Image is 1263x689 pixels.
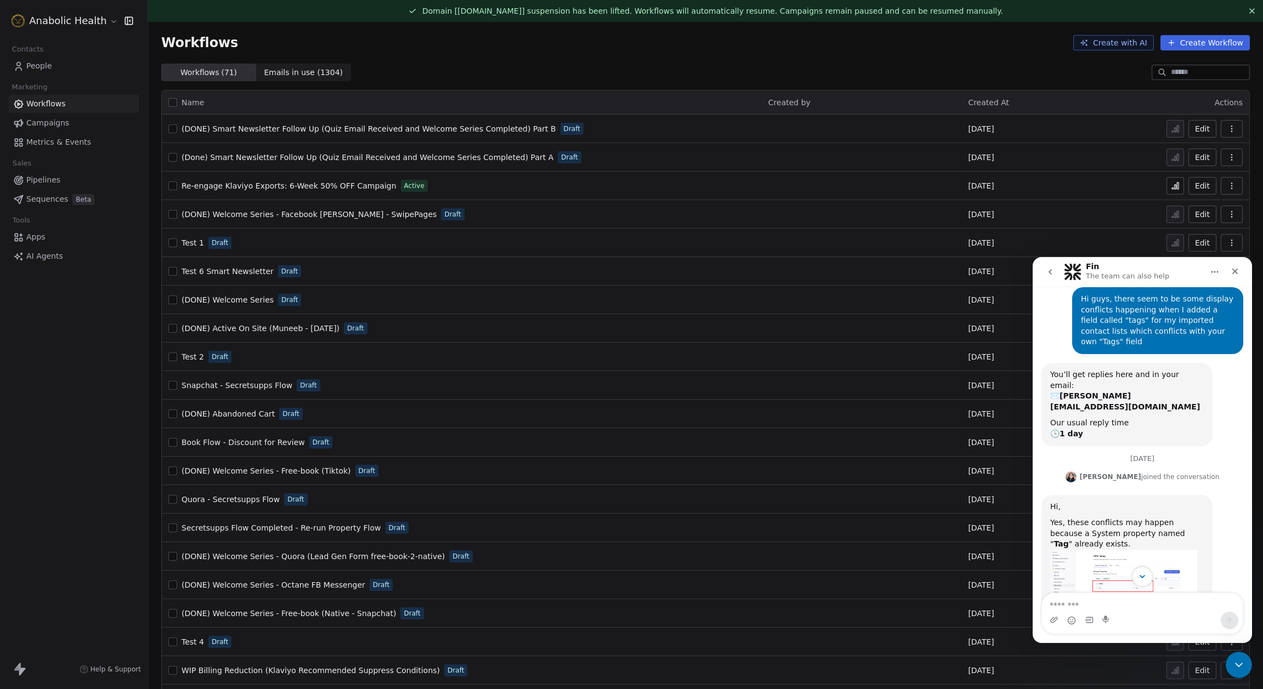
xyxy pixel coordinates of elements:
span: Draft [347,323,364,333]
a: SequencesBeta [9,190,139,208]
span: Sequences [26,193,68,205]
span: [DATE] [968,608,994,619]
a: (DONE) Welcome Series [182,294,274,305]
span: Draft [444,209,461,219]
button: Scroll to bottom [99,309,120,329]
span: Test 1 [182,238,204,247]
span: (DONE) Welcome Series - Quora (Lead Gen Form free-book-2-native) [182,552,445,561]
span: Workflows [26,98,66,110]
div: Yes, these conflicts may happen because a System property named " " already exists. [18,260,171,293]
a: Test 1 [182,237,204,248]
a: Edit [1188,206,1216,223]
span: Draft [452,551,469,561]
span: Draft [313,437,329,447]
span: Book Flow - Discount for Review [182,438,305,447]
img: Anabolic-Health-Icon-192.png [12,14,25,27]
span: Draft [448,665,464,675]
button: Start recording [70,358,78,367]
span: Draft [281,295,298,305]
span: Draft [212,637,228,647]
a: Quora - Secretsupps Flow [182,494,280,505]
a: (DONE) Smart Newsletter Follow Up (Quiz Email Received and Welcome Series Completed) Part B [182,123,556,134]
a: (DONE) Welcome Series - Octane FB Messenger [182,579,365,590]
button: Create Workflow [1160,35,1250,50]
button: Gif picker [52,358,61,367]
span: [DATE] [968,380,994,391]
span: [DATE] [968,323,994,334]
span: Domain [[DOMAIN_NAME]] suspension has been lifted. Workflows will automatically resume. Campaigns... [422,7,1003,15]
span: Quora - Secretsupps Flow [182,495,280,504]
a: (DONE) Welcome Series - Free-book (Native - Snapchat) [182,608,396,619]
span: (DONE) Active On Site (Muneeb - [DATE]) [182,324,339,333]
a: Re-engage Klaviyo Exports: 6-Week 50% OFF Campaign [182,180,397,191]
span: [DATE] [968,494,994,505]
span: [DATE] [968,351,994,362]
span: (DONE) Smart Newsletter Follow Up (Quiz Email Received and Welcome Series Completed) Part B [182,124,556,133]
span: People [26,60,52,72]
span: [DATE] [968,152,994,163]
span: Campaigns [26,117,69,129]
a: Apps [9,228,139,246]
span: [DATE] [968,437,994,448]
a: Help & Support [80,665,141,674]
span: [DATE] [968,551,994,562]
span: Marketing [7,79,52,95]
a: Snapchat - Secretsupps Flow [182,380,292,391]
span: [DATE] [968,579,994,590]
a: (DONE) Active On Site (Muneeb - [DATE]) [182,323,339,334]
a: Pipelines [9,171,139,189]
span: Tools [8,212,35,229]
span: Name [182,97,204,109]
span: Test 2 [182,352,204,361]
a: AI Agents [9,247,139,265]
a: Secretsupps Flow Completed - Re-run Property Flow [182,522,381,533]
span: Test 4 [182,637,204,646]
span: Metrics & Events [26,136,91,148]
button: Edit [1188,234,1216,252]
span: Apps [26,231,46,243]
span: Contacts [7,41,48,58]
div: Hi, [18,244,171,255]
a: (DONE) Abandoned Cart [182,408,275,419]
span: Created by [768,98,811,107]
button: Anabolic Health [13,12,117,30]
span: Help & Support [90,665,141,674]
span: Draft [300,380,316,390]
span: Pipelines [26,174,60,186]
a: WIP Billing Reduction (Klaviyo Recommended Suppress Conditions) [182,665,440,676]
a: Test 2 [182,351,204,362]
span: Draft [212,238,228,248]
span: Draft [564,124,580,134]
a: Metrics & Events [9,133,139,151]
b: Tag [21,282,36,291]
a: Edit [1188,662,1216,679]
span: [DATE] [968,123,994,134]
span: Draft [373,580,389,590]
span: [DATE] [968,465,994,476]
span: [DATE] [968,665,994,676]
a: Campaigns [9,114,139,132]
a: Edit [1188,149,1216,166]
span: [DATE] [968,180,994,191]
span: (DONE) Welcome Series - Free-book (Native - Snapchat) [182,609,396,618]
a: Test 6 Smart Newsletter [182,266,274,277]
span: Draft [212,352,228,362]
span: [DATE] [968,209,994,220]
span: Re-engage Klaviyo Exports: 6-Week 50% OFF Campaign [182,181,397,190]
span: [DATE] [968,266,994,277]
